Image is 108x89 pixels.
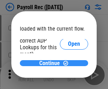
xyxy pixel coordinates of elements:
span: Open [68,41,80,47]
button: Open [60,38,88,50]
button: ContinueContinue [20,60,88,66]
img: Continue [63,60,69,66]
span: Continue [39,61,60,66]
div: Please select the correct ADP Lookups for this month [20,31,60,57]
